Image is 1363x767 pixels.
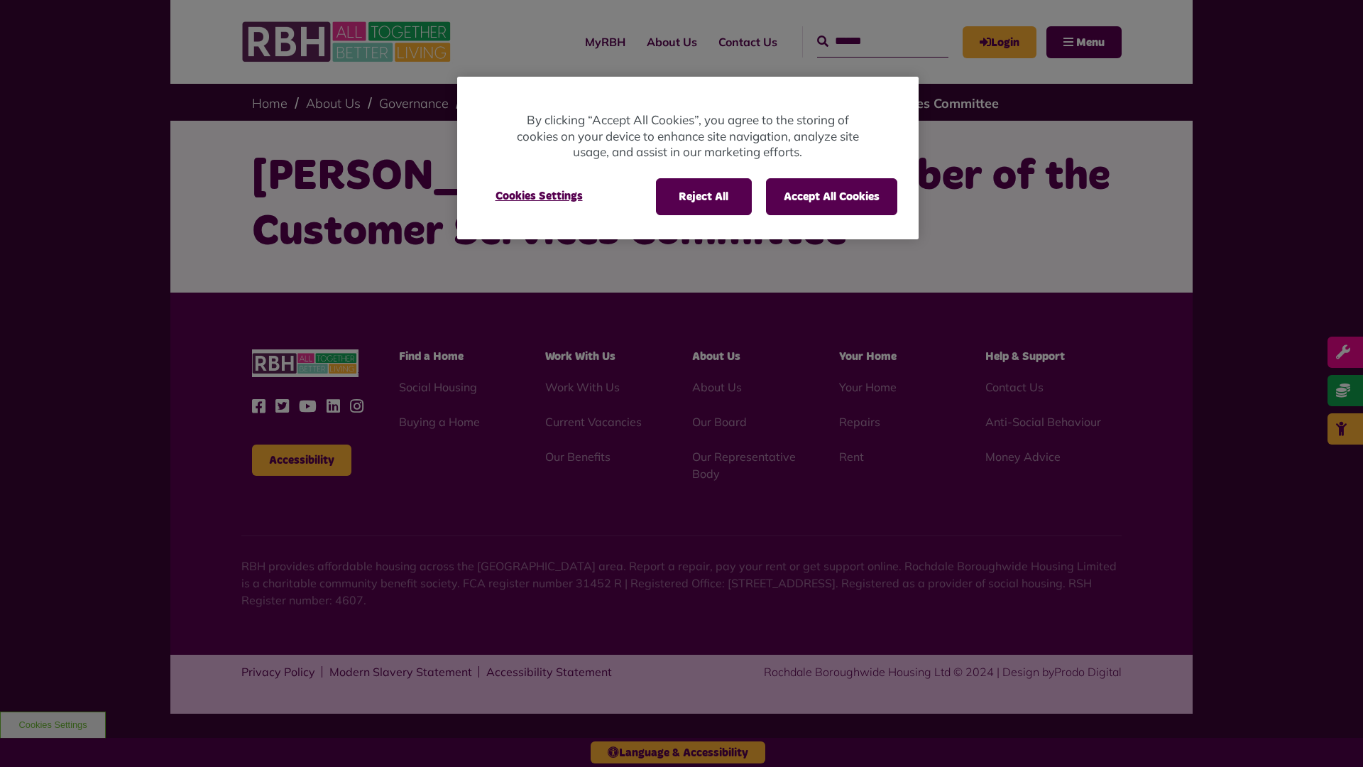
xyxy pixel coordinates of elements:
p: By clicking “Accept All Cookies”, you agree to the storing of cookies on your device to enhance s... [514,112,862,161]
div: Privacy [457,77,919,239]
button: Cookies Settings [478,178,600,214]
button: Reject All [656,178,752,215]
div: Cookie banner [457,77,919,239]
button: Accept All Cookies [766,178,897,215]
